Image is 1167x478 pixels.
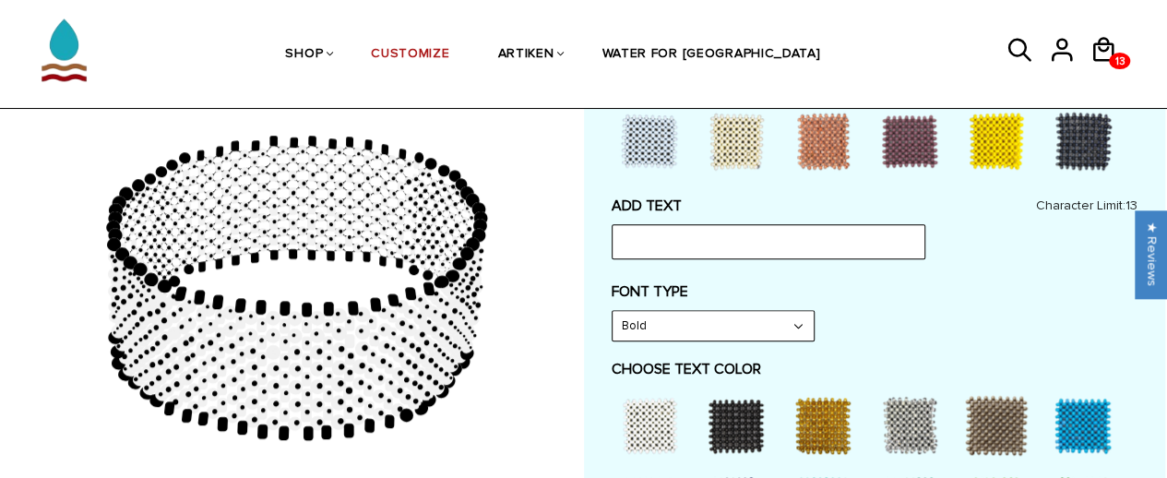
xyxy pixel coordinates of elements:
[698,388,781,461] div: Black
[1045,388,1128,461] div: Sky Blue
[1136,210,1167,298] div: Click to open Judge.me floating reviews tab
[959,388,1042,461] div: Grey
[612,360,1137,378] label: CHOOSE TEXT COLOR
[1045,103,1128,177] div: Steel
[785,103,868,177] div: Rose Gold
[285,7,323,102] a: SHOP
[601,7,820,102] a: WATER FOR [GEOGRAPHIC_DATA]
[698,103,781,177] div: Cream
[497,7,554,102] a: ARTIKEN
[1036,197,1137,215] span: Character Limit:
[872,388,955,461] div: Silver
[1125,197,1137,213] span: 13
[1109,53,1130,69] a: 13
[1109,50,1130,73] span: 13
[959,103,1042,177] div: Yellow
[612,282,1137,301] label: FONT TYPE
[612,103,695,177] div: Baby Blue
[785,388,868,461] div: Gold
[612,388,695,461] div: White
[872,103,955,177] div: Purple Rain
[371,7,449,102] a: CUSTOMIZE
